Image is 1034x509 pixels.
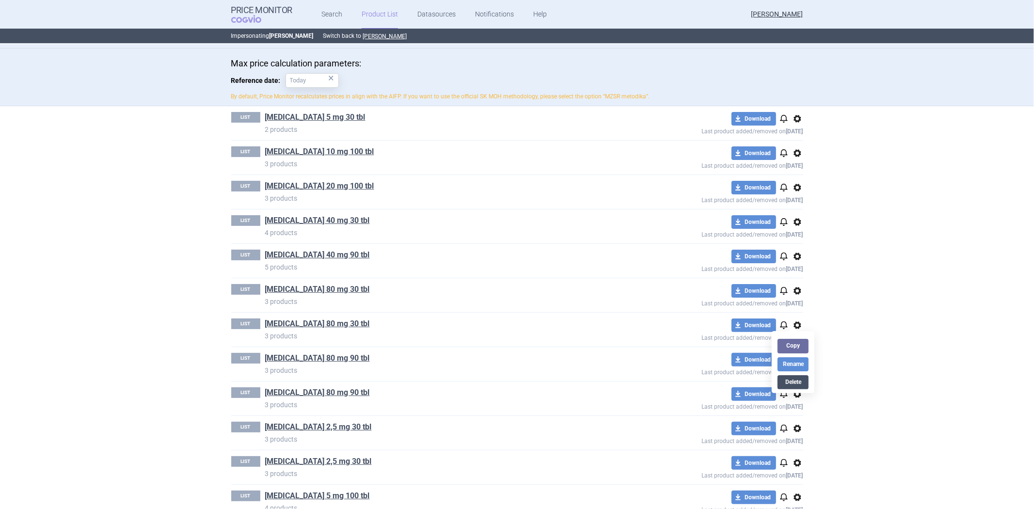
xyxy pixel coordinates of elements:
a: [MEDICAL_DATA] 5 mg 100 tbl [265,491,370,501]
strong: [DATE] [786,403,803,410]
h1: Atorvastatin 40 mg 90 tbl [265,250,632,262]
p: Last product added/removed on [632,470,803,479]
a: [MEDICAL_DATA] 80 mg 30 tbl [265,318,370,329]
strong: [DATE] [786,197,803,204]
p: 3 products [265,434,632,444]
button: Download [732,112,776,126]
p: Last product added/removed on [632,160,803,169]
h1: Atorvastatin 80 mg 90 tbl [265,353,632,366]
h1: Bisoprolol 2,5 mg 30 tbl [265,456,632,469]
input: Reference date:× [286,73,339,88]
p: 3 products [265,159,632,169]
p: LIST [231,146,260,157]
button: Download [732,250,776,263]
p: Last product added/removed on [632,229,803,238]
strong: [DATE] [786,128,803,135]
a: [MEDICAL_DATA] 2,5 mg 30 tbl [265,456,372,467]
p: LIST [231,491,260,501]
p: LIST [231,112,260,123]
strong: [PERSON_NAME] [270,32,314,39]
p: Last product added/removed on [632,194,803,204]
a: Price MonitorCOGVIO [231,5,293,24]
p: Impersonating Switch back to [231,29,803,43]
button: Download [732,318,776,332]
h1: Atorvastatin 20 mg 100 tbl [265,181,632,193]
p: 2 products [265,125,632,134]
p: 3 products [265,366,632,375]
p: Last product added/removed on [632,366,803,376]
p: 3 products [265,331,632,341]
p: Max price calculation parameters: [231,58,803,69]
h1: Atorvastatin 40 mg 30 tbl [265,215,632,228]
button: Download [732,353,776,366]
p: Last product added/removed on [632,263,803,272]
p: LIST [231,284,260,295]
h1: Atorvastatin 10 mg 100 tbl [265,146,632,159]
span: COGVIO [231,15,275,23]
span: Reference date: [231,73,286,88]
h1: Amlodipine 5 mg 30 tbl [265,112,632,125]
p: Last product added/removed on [632,298,803,307]
p: LIST [231,353,260,364]
p: LIST [231,318,260,329]
a: [MEDICAL_DATA] 40 mg 30 tbl [265,215,370,226]
a: [MEDICAL_DATA] 80 mg 30 tbl [265,284,370,295]
button: Download [732,181,776,194]
a: [MEDICAL_DATA] 80 mg 90 tbl [265,353,370,364]
p: LIST [231,387,260,398]
p: LIST [231,215,260,226]
h1: Atorvastatin 80 mg 30 tbl [265,284,632,297]
button: Delete [778,375,809,389]
p: LIST [231,422,260,432]
button: Download [732,456,776,470]
button: Download [732,387,776,401]
strong: [DATE] [786,438,803,445]
strong: [DATE] [786,266,803,272]
p: Last product added/removed on [632,435,803,445]
button: Rename [778,357,809,371]
h1: Bisoprolol 5 mg 100 tbl [265,491,632,503]
button: Download [732,422,776,435]
button: Download [732,215,776,229]
a: [MEDICAL_DATA] 10 mg 100 tbl [265,146,374,157]
div: × [329,73,334,83]
p: By default, Price Monitor recalculates prices in align with the AIFP. If you want to use the offi... [231,93,803,101]
p: 3 products [265,297,632,306]
button: [PERSON_NAME] [363,32,407,40]
p: Last product added/removed on [632,126,803,135]
p: 5 products [265,262,632,272]
strong: [DATE] [786,162,803,169]
strong: [DATE] [786,300,803,307]
a: [MEDICAL_DATA] 20 mg 100 tbl [265,181,374,191]
p: Last product added/removed on [632,332,803,341]
p: 4 products [265,228,632,238]
strong: [DATE] [786,472,803,479]
p: Last product added/removed on [632,401,803,410]
h1: Atorvastatin 80 mg 90 tbl [265,387,632,400]
p: LIST [231,181,260,191]
h1: Bisoprolol 2,5 mg 30 tbl [265,422,632,434]
p: 3 products [265,193,632,203]
button: Download [732,284,776,298]
h1: Atorvastatin 80 mg 30 tbl [265,318,632,331]
p: LIST [231,250,260,260]
a: [MEDICAL_DATA] 5 mg 30 tbl [265,112,366,123]
button: Download [732,146,776,160]
p: 3 products [265,469,632,478]
p: LIST [231,456,260,467]
a: [MEDICAL_DATA] 80 mg 90 tbl [265,387,370,398]
strong: Price Monitor [231,5,293,15]
strong: [DATE] [786,231,803,238]
p: 3 products [265,400,632,410]
button: Download [732,491,776,504]
a: [MEDICAL_DATA] 2,5 mg 30 tbl [265,422,372,432]
button: Copy [778,339,809,353]
a: [MEDICAL_DATA] 40 mg 90 tbl [265,250,370,260]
